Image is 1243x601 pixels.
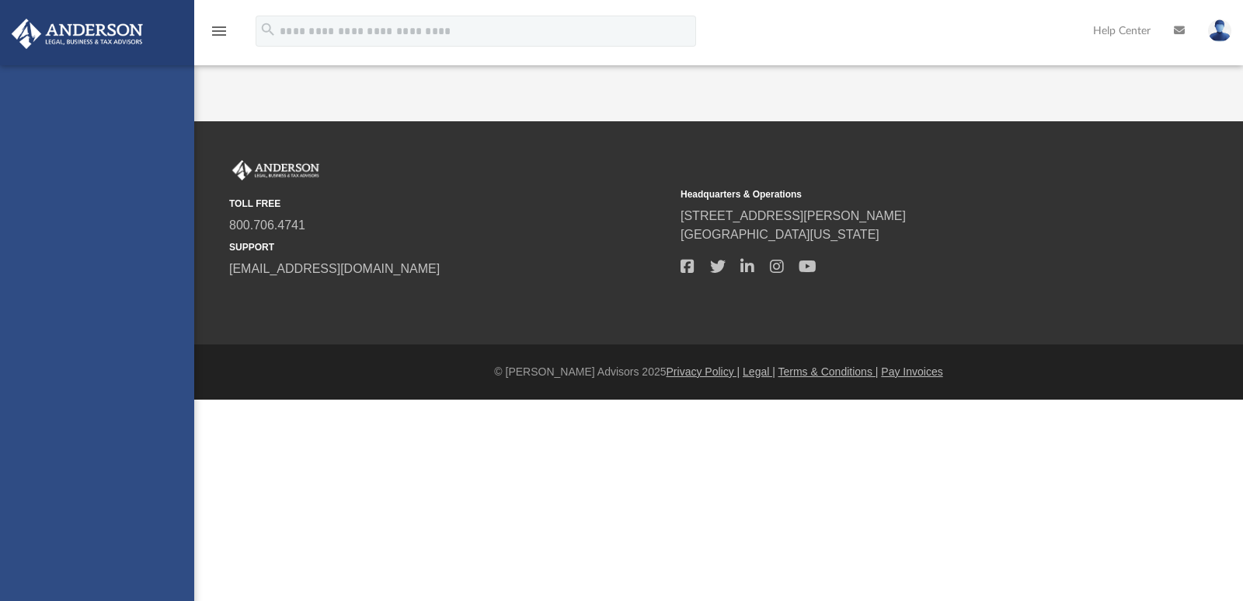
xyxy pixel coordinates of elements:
[667,365,740,378] a: Privacy Policy |
[7,19,148,49] img: Anderson Advisors Platinum Portal
[229,262,440,275] a: [EMAIL_ADDRESS][DOMAIN_NAME]
[681,187,1121,201] small: Headquarters & Operations
[681,228,879,241] a: [GEOGRAPHIC_DATA][US_STATE]
[743,365,775,378] a: Legal |
[229,160,322,180] img: Anderson Advisors Platinum Portal
[229,240,670,254] small: SUPPORT
[210,30,228,40] a: menu
[681,209,906,222] a: [STREET_ADDRESS][PERSON_NAME]
[1208,19,1231,42] img: User Pic
[210,22,228,40] i: menu
[194,364,1243,380] div: © [PERSON_NAME] Advisors 2025
[229,197,670,211] small: TOLL FREE
[881,365,942,378] a: Pay Invoices
[229,218,305,232] a: 800.706.4741
[259,21,277,38] i: search
[778,365,879,378] a: Terms & Conditions |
